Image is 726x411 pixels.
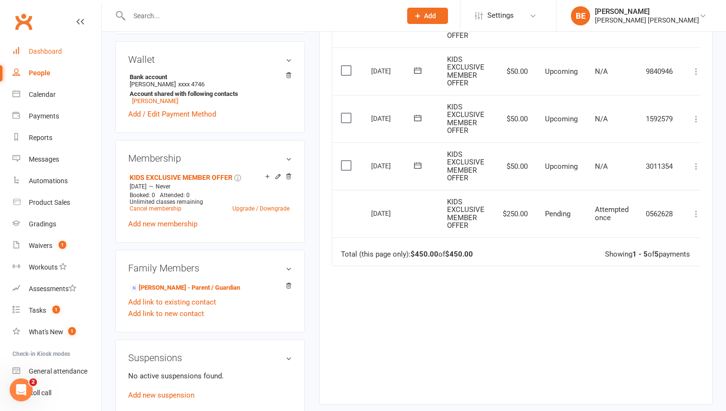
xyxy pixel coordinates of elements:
[12,382,101,404] a: Roll call
[637,190,682,237] td: 0562628
[128,72,292,106] li: [PERSON_NAME]
[605,250,690,258] div: Showing of payments
[447,55,484,88] span: KIDS EXCLUSIVE MEMBER OFFER
[12,127,101,149] a: Reports
[12,213,101,235] a: Gradings
[12,170,101,192] a: Automations
[128,54,292,65] h3: Wallet
[447,150,484,183] span: KIDS EXCLUSIVE MEMBER OFFER
[156,183,170,190] span: Never
[371,111,415,126] div: [DATE]
[29,112,59,120] div: Payments
[68,327,76,335] span: 1
[12,361,101,382] a: General attendance kiosk mode
[12,278,101,300] a: Assessments
[487,5,514,26] span: Settings
[29,199,70,206] div: Product Sales
[130,199,203,205] span: Unlimited classes remaining
[29,306,46,314] div: Tasks
[494,95,536,142] td: $50.00
[127,183,292,190] div: —
[637,47,682,95] td: 9840946
[595,205,629,222] span: Attempted once
[12,10,36,34] a: Clubworx
[12,300,101,321] a: Tasks 1
[29,389,51,397] div: Roll call
[447,103,484,135] span: KIDS EXCLUSIVE MEMBER OFFER
[595,115,608,123] span: N/A
[29,285,76,293] div: Assessments
[130,73,287,81] strong: Bank account
[29,155,59,163] div: Messages
[29,177,68,185] div: Automations
[130,192,155,199] span: Booked: 0
[447,198,484,230] span: KIDS EXCLUSIVE MEMBER OFFER
[12,106,101,127] a: Payments
[654,250,659,258] strong: 5
[595,7,699,16] div: [PERSON_NAME]
[12,257,101,278] a: Workouts
[371,63,415,78] div: [DATE]
[632,250,648,258] strong: 1 - 5
[128,352,292,363] h3: Suspensions
[407,8,448,24] button: Add
[232,205,290,212] a: Upgrade / Downgrade
[128,308,204,319] a: Add link to new contact
[130,205,181,212] a: Cancel membership
[411,250,438,258] strong: $450.00
[130,90,287,97] strong: Account shared with following contacts
[128,263,292,273] h3: Family Members
[595,67,608,76] span: N/A
[545,210,570,218] span: Pending
[571,6,590,25] div: BE
[341,250,473,258] div: Total (this page only): of
[29,328,63,336] div: What's New
[10,378,33,401] iframe: Intercom live chat
[29,220,56,228] div: Gradings
[126,9,395,23] input: Search...
[128,108,216,120] a: Add / Edit Payment Method
[29,367,87,375] div: General attendance
[12,235,101,257] a: Waivers 1
[494,47,536,95] td: $50.00
[52,305,60,314] span: 1
[178,81,205,88] span: xxxx 4746
[128,296,216,308] a: Add link to existing contact
[128,220,197,228] a: Add new membership
[445,250,473,258] strong: $450.00
[128,370,292,382] p: No active suspensions found.
[128,391,194,399] a: Add new suspension
[494,190,536,237] td: $250.00
[160,192,190,199] span: Attended: 0
[132,97,178,105] a: [PERSON_NAME]
[29,242,52,249] div: Waivers
[595,162,608,171] span: N/A
[12,321,101,343] a: What's New1
[637,95,682,142] td: 1592579
[595,16,699,24] div: [PERSON_NAME] [PERSON_NAME]
[545,115,578,123] span: Upcoming
[371,158,415,173] div: [DATE]
[29,263,58,271] div: Workouts
[12,62,101,84] a: People
[424,12,436,20] span: Add
[59,241,66,249] span: 1
[12,192,101,213] a: Product Sales
[130,283,240,293] a: [PERSON_NAME] - Parent / Guardian
[29,69,50,77] div: People
[29,47,62,55] div: Dashboard
[128,153,292,164] h3: Membership
[12,41,101,62] a: Dashboard
[637,142,682,190] td: 3011354
[12,149,101,170] a: Messages
[371,206,415,221] div: [DATE]
[29,91,56,98] div: Calendar
[29,378,37,386] span: 2
[12,84,101,106] a: Calendar
[494,142,536,190] td: $50.00
[545,67,578,76] span: Upcoming
[130,174,232,181] a: KIDS EXCLUSIVE MEMBER OFFER
[130,183,146,190] span: [DATE]
[545,162,578,171] span: Upcoming
[29,134,52,141] div: Reports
